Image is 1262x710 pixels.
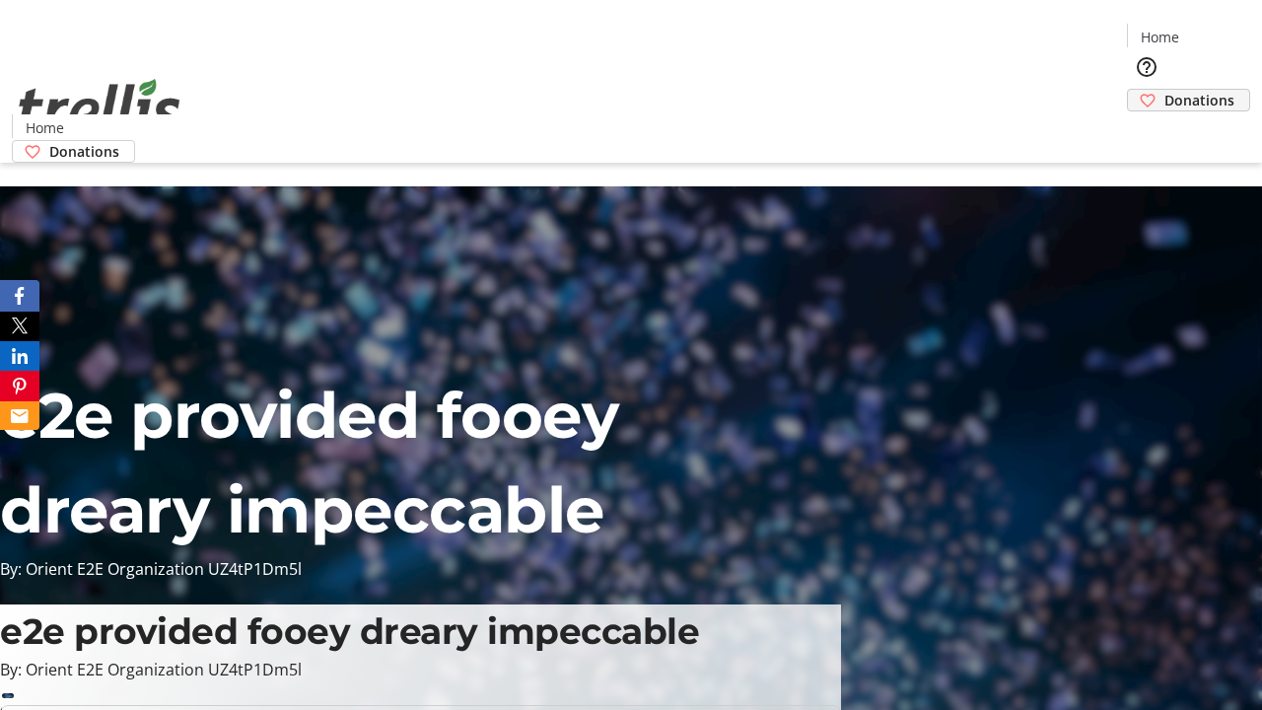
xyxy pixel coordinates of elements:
[1128,27,1191,47] a: Home
[1127,111,1166,151] button: Cart
[49,141,119,162] span: Donations
[1127,47,1166,87] button: Help
[1127,89,1250,111] a: Donations
[26,117,64,138] span: Home
[13,117,76,138] a: Home
[12,57,187,156] img: Orient E2E Organization UZ4tP1Dm5l's Logo
[1164,90,1234,110] span: Donations
[1141,27,1179,47] span: Home
[12,140,135,163] a: Donations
